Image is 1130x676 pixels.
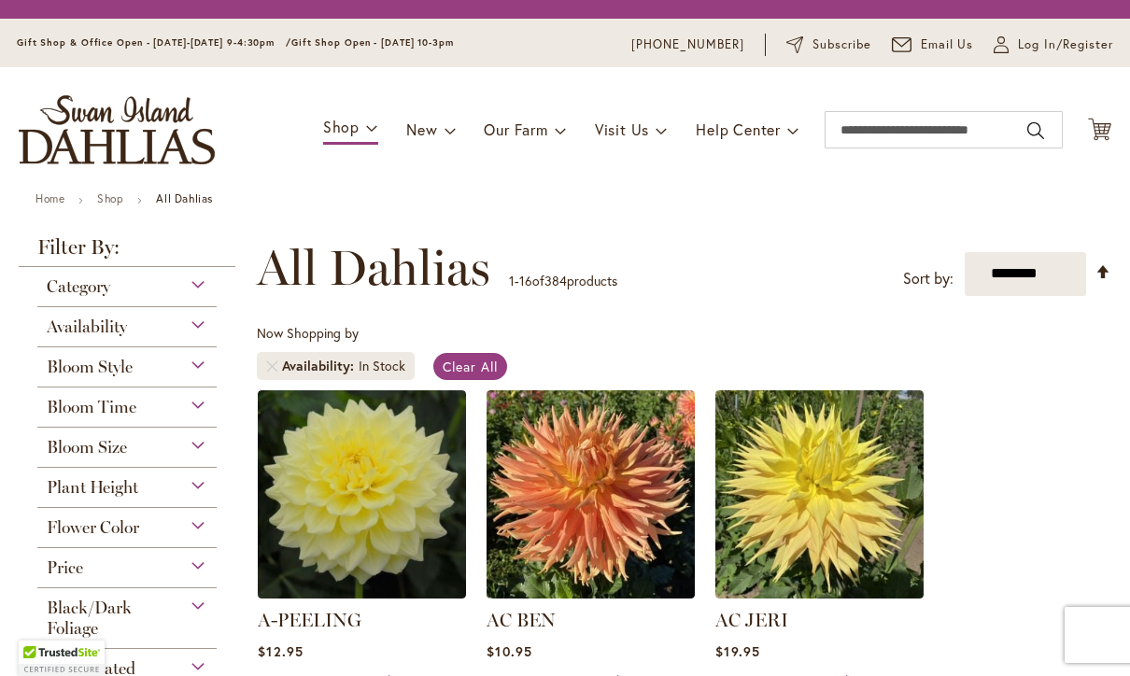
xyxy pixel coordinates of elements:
[156,191,213,205] strong: All Dahlias
[812,35,871,54] span: Subscribe
[323,117,360,136] span: Shop
[509,272,515,289] span: 1
[258,584,466,602] a: A-Peeling
[433,353,507,380] a: Clear All
[696,120,781,139] span: Help Center
[631,35,744,54] a: [PHONE_NUMBER]
[715,642,759,660] span: $19.95
[892,35,974,54] a: Email Us
[47,276,110,297] span: Category
[35,191,64,205] a: Home
[519,272,532,289] span: 16
[282,357,359,375] span: Availability
[786,35,871,54] a: Subscribe
[715,390,924,599] img: AC Jeri
[47,557,83,578] span: Price
[544,272,567,289] span: 384
[258,609,361,631] a: A-PEELING
[19,641,105,676] div: TrustedSite Certified
[19,95,215,164] a: store logo
[47,317,127,337] span: Availability
[17,36,291,49] span: Gift Shop & Office Open - [DATE]-[DATE] 9-4:30pm /
[47,517,139,538] span: Flower Color
[921,35,974,54] span: Email Us
[487,390,695,599] img: AC BEN
[715,609,788,631] a: AC JERI
[487,609,556,631] a: AC BEN
[47,437,127,458] span: Bloom Size
[47,598,132,639] span: Black/Dark Foliage
[47,357,133,377] span: Bloom Style
[509,266,617,296] p: - of products
[266,360,277,372] a: Remove Availability In Stock
[487,642,531,660] span: $10.95
[595,120,649,139] span: Visit Us
[97,191,123,205] a: Shop
[47,397,136,417] span: Bloom Time
[257,324,359,342] span: Now Shopping by
[484,120,547,139] span: Our Farm
[715,584,924,602] a: AC Jeri
[19,237,235,267] strong: Filter By:
[47,477,138,498] span: Plant Height
[903,261,953,296] label: Sort by:
[258,642,303,660] span: $12.95
[994,35,1113,54] a: Log In/Register
[406,120,437,139] span: New
[443,358,498,375] span: Clear All
[1018,35,1113,54] span: Log In/Register
[258,390,466,599] img: A-Peeling
[291,36,454,49] span: Gift Shop Open - [DATE] 10-3pm
[487,584,695,602] a: AC BEN
[257,240,490,296] span: All Dahlias
[1027,116,1044,146] button: Search
[359,357,405,375] div: In Stock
